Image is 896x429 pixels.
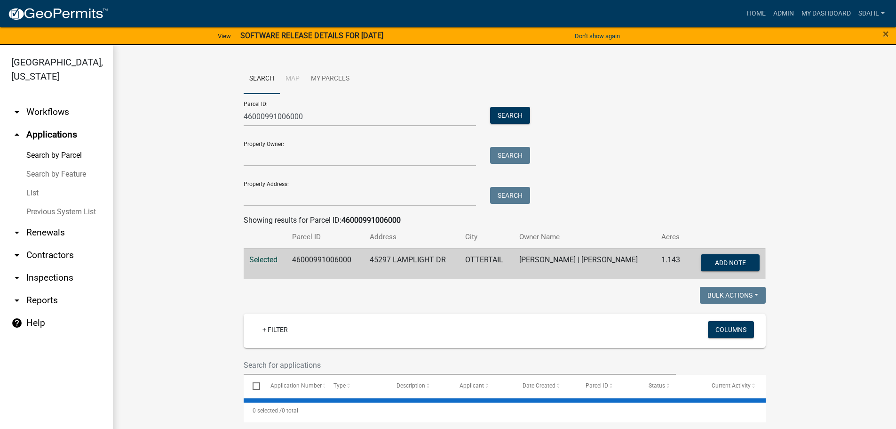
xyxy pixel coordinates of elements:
i: arrow_drop_down [11,272,23,283]
td: 45297 LAMPLIGHT DR [364,248,460,279]
button: Search [490,187,530,204]
datatable-header-cell: Applicant [451,375,514,397]
th: Address [364,226,460,248]
div: Showing results for Parcel ID: [244,215,766,226]
span: Current Activity [712,382,751,389]
span: Application Number [270,382,322,389]
a: My Parcels [305,64,355,94]
span: × [883,27,889,40]
button: Bulk Actions [700,287,766,304]
i: arrow_drop_up [11,129,23,140]
a: Home [743,5,769,23]
i: arrow_drop_down [11,295,23,306]
span: Description [396,382,425,389]
button: Search [490,107,530,124]
span: Parcel ID [586,382,608,389]
input: Search for applications [244,356,676,375]
div: 0 total [244,399,766,422]
i: arrow_drop_down [11,106,23,118]
strong: 46000991006000 [341,216,401,225]
button: Search [490,147,530,164]
i: arrow_drop_down [11,227,23,238]
button: Don't show again [571,28,624,44]
button: Add Note [701,254,760,271]
a: + Filter [255,321,295,338]
button: Close [883,28,889,40]
a: Search [244,64,280,94]
datatable-header-cell: Date Created [514,375,577,397]
a: Admin [769,5,798,23]
span: Date Created [523,382,555,389]
td: [PERSON_NAME] | [PERSON_NAME] [514,248,656,279]
datatable-header-cell: Parcel ID [577,375,640,397]
th: Owner Name [514,226,656,248]
a: My Dashboard [798,5,855,23]
datatable-header-cell: Application Number [262,375,325,397]
td: 1.143 [656,248,689,279]
th: Acres [656,226,689,248]
span: Type [333,382,346,389]
datatable-header-cell: Select [244,375,262,397]
a: View [214,28,235,44]
span: Applicant [460,382,484,389]
datatable-header-cell: Type [325,375,388,397]
i: arrow_drop_down [11,250,23,261]
th: City [460,226,514,248]
a: Selected [249,255,278,264]
span: Status [649,382,665,389]
span: 0 selected / [253,407,282,414]
span: Add Note [715,259,746,266]
datatable-header-cell: Description [388,375,451,397]
td: OTTERTAIL [460,248,514,279]
td: 46000991006000 [286,248,364,279]
strong: SOFTWARE RELEASE DETAILS FOR [DATE] [240,31,383,40]
a: sdahl [855,5,888,23]
i: help [11,317,23,329]
datatable-header-cell: Status [640,375,703,397]
button: Columns [708,321,754,338]
datatable-header-cell: Current Activity [703,375,766,397]
th: Parcel ID [286,226,364,248]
